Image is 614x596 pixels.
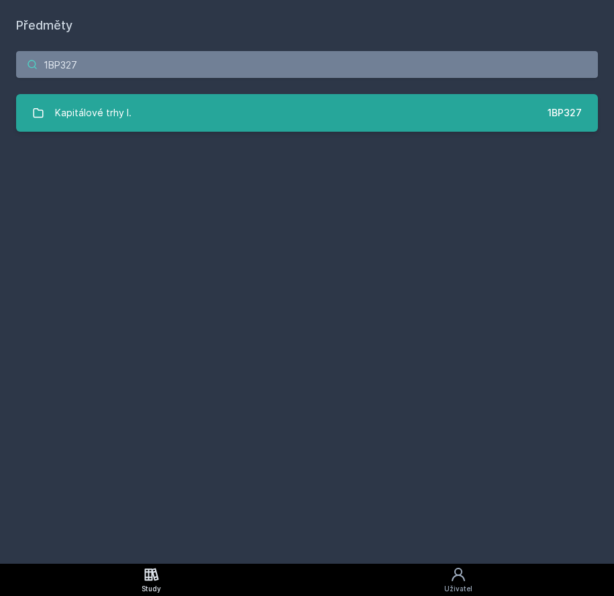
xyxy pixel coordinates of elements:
[16,51,598,78] input: Název nebo ident předmětu…
[142,584,161,594] div: Study
[55,99,132,126] div: Kapitálové trhy I.
[16,16,598,35] h1: Předměty
[16,94,598,132] a: Kapitálové trhy I. 1BP327
[444,584,472,594] div: Uživatel
[548,106,582,120] div: 1BP327
[303,564,614,596] a: Uživatel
